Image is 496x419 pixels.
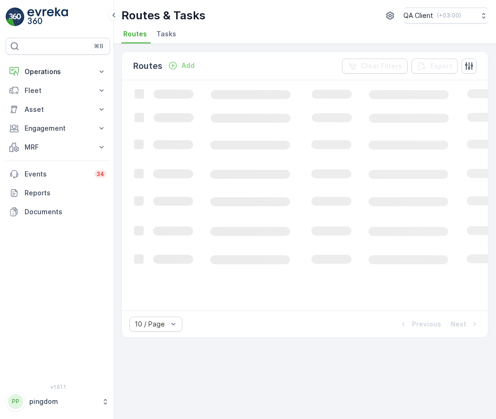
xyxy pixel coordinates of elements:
button: Clear Filters [342,59,408,74]
div: PP [8,394,23,409]
button: Engagement [6,119,110,138]
p: Routes & Tasks [121,8,205,23]
p: Next [451,319,466,329]
button: Previous [398,318,442,330]
p: Add [181,61,195,70]
img: logo_light-DOdMpM7g.png [27,8,68,26]
span: v 1.51.1 [6,384,110,390]
button: Next [450,318,480,330]
p: Reports [25,188,106,198]
button: Asset [6,100,110,119]
p: Previous [412,319,441,329]
p: MRF [25,142,91,152]
p: Events [25,169,89,179]
p: Clear Filters [361,61,402,71]
button: Operations [6,62,110,81]
p: Documents [25,207,106,217]
a: Reports [6,184,110,202]
button: Add [164,60,198,71]
a: Events34 [6,165,110,184]
p: Routes [133,59,162,73]
p: Fleet [25,86,91,95]
p: pingdom [29,397,97,406]
button: MRF [6,138,110,157]
button: Export [411,59,458,74]
p: Export [430,61,452,71]
p: Engagement [25,124,91,133]
img: logo [6,8,25,26]
p: 34 [96,170,104,178]
p: ( +03:00 ) [437,12,461,19]
p: Asset [25,105,91,114]
p: Operations [25,67,91,76]
p: ⌘B [94,42,103,50]
button: PPpingdom [6,392,110,411]
button: QA Client(+03:00) [403,8,488,24]
a: Documents [6,202,110,221]
span: Tasks [156,29,176,39]
p: QA Client [403,11,433,20]
span: Routes [123,29,147,39]
button: Fleet [6,81,110,100]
